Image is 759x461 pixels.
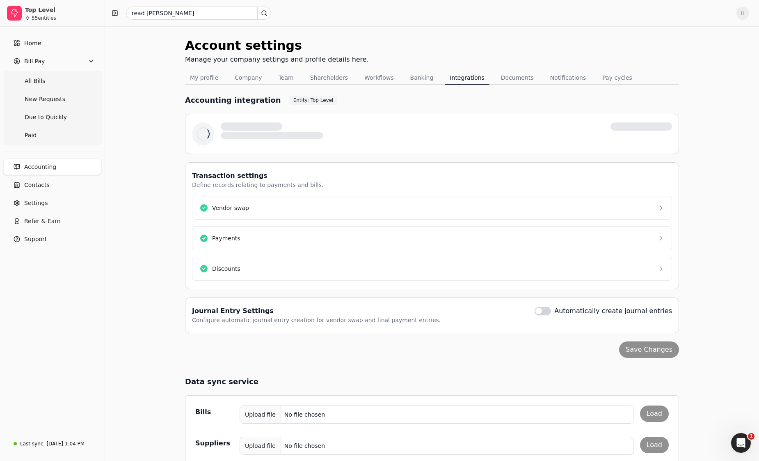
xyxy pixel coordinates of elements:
h1: Accounting integration [185,95,281,106]
span: Entity: Top Level [293,97,334,104]
span: Due to Quickly [25,113,67,122]
div: Configure automatic journal entry creation for vendor swap and final payment entries. [192,316,441,325]
span: Support [24,235,47,244]
span: 1 [748,433,754,440]
button: Team [274,71,299,84]
div: Payments [212,234,240,243]
span: All Bills [25,77,45,85]
div: 55 entities [32,16,56,21]
a: Due to Quickly [5,109,100,125]
div: Upload file [240,406,281,424]
div: No file chosen [281,407,328,422]
div: No file chosen [281,438,328,454]
button: Integrations [445,71,489,84]
button: Notifications [545,71,591,84]
div: Account settings [185,36,369,55]
button: Vendor swap [192,196,672,220]
a: Contacts [3,177,101,193]
div: Transaction settings [192,171,323,181]
button: Workflows [359,71,399,84]
a: New Requests [5,91,100,107]
div: Discounts [212,265,240,273]
button: Banking [405,71,439,84]
button: Pay cycles [597,71,637,84]
button: Company [230,71,267,84]
button: Upload fileNo file chosen [240,406,633,424]
span: Accounting [24,163,56,171]
span: Refer & Earn [24,217,61,226]
a: Home [3,35,101,51]
div: Define records relating to payments and bills. [192,181,323,189]
div: [DATE] 1:04 PM [46,440,85,447]
div: Bills [195,406,235,419]
button: Documents [496,71,539,84]
a: Last sync:[DATE] 1:04 PM [3,436,101,451]
button: My profile [185,71,223,84]
button: Upload fileNo file chosen [240,437,633,455]
button: Discounts [192,257,672,281]
div: Vendor swap [212,204,249,212]
button: H [736,7,749,20]
iframe: Intercom live chat [731,433,751,453]
a: All Bills [5,73,100,89]
div: Last sync: [20,440,45,447]
div: Journal Entry Settings [192,306,441,316]
span: Settings [24,199,48,207]
a: Settings [3,195,101,211]
div: Top Level [25,6,98,14]
a: Paid [5,127,100,143]
nav: Tabs [185,71,679,85]
span: Bill Pay [24,57,45,66]
button: Payments [192,226,672,250]
span: Paid [25,131,37,140]
button: Shareholders [305,71,353,84]
span: New Requests [25,95,65,104]
button: Bill Pay [3,53,101,69]
span: Home [24,39,41,48]
div: Manage your company settings and profile details here. [185,55,369,65]
label: Automatically create journal entries [554,306,672,316]
span: Contacts [24,181,50,189]
h2: Data sync service [185,376,679,387]
div: Suppliers [195,437,235,450]
div: Upload file [240,437,281,455]
input: Search [126,7,271,20]
a: Accounting [3,159,101,175]
button: Automatically create journal entries [535,307,551,315]
button: Refer & Earn [3,213,101,229]
button: Support [3,231,101,247]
